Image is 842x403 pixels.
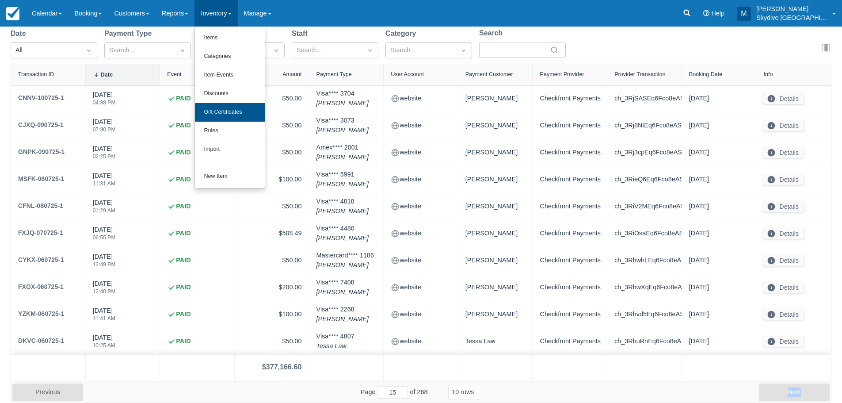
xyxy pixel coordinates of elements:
[18,335,64,348] a: DKVC-060725-1
[689,335,749,348] div: [DATE]
[176,337,190,346] strong: PAID
[15,46,76,55] div: All
[763,228,804,239] button: Details
[262,362,302,372] div: $377,166.60
[11,28,30,39] label: Date
[316,251,374,270] div: Mastercard **** 1186
[465,173,526,186] div: [PERSON_NAME]
[178,46,187,55] span: Dropdown icon
[763,120,804,131] button: Details
[18,200,63,211] div: CFNL-080725-1
[18,227,63,238] div: FXJQ-070725-1
[689,146,749,159] div: [DATE]
[242,335,302,348] div: $50.00
[391,92,451,105] div: website
[689,308,749,321] div: [DATE]
[614,200,674,213] div: ch_3RiV2MEq6Fco8eAS0s4cXhHk
[540,254,600,267] div: Checkfront Payments
[391,254,451,267] div: website
[540,227,600,240] div: Checkfront Payments
[614,335,674,348] div: ch_3RhuRnEq6Fco8eAS11i8rD2k
[465,200,526,213] div: [PERSON_NAME]
[465,254,526,267] div: [PERSON_NAME]
[12,384,83,401] button: Previous
[93,252,116,273] div: [DATE]
[176,94,190,104] strong: PAID
[18,92,64,103] div: CNNV-100725-1
[6,7,19,20] img: checkfront-main-nav-mini-logo.png
[18,227,63,240] a: FXJQ-070725-1
[465,227,526,240] div: [PERSON_NAME]
[689,92,749,105] div: [DATE]
[316,234,369,243] em: [PERSON_NAME]
[242,92,302,105] div: $50.00
[540,119,600,132] div: Checkfront Payments
[93,235,116,240] div: 06:55 PM
[540,71,584,77] div: Payment Provider
[391,200,451,213] div: website
[18,335,64,346] div: DKVC-060725-1
[93,316,115,321] div: 11:41 AM
[93,279,116,299] div: [DATE]
[194,27,265,188] ul: Inventory
[18,173,64,184] div: MSFK-080725-1
[93,343,115,348] div: 10:25 AM
[417,388,427,395] span: 268
[763,71,773,77] div: Info
[540,281,600,294] div: Checkfront Payments
[18,92,64,105] a: CNNV-100725-1
[391,281,451,294] div: website
[18,173,64,186] a: MSFK-080725-1
[465,281,526,294] div: [PERSON_NAME]
[18,254,64,267] a: CYKX-060725-1
[18,281,64,294] a: FXGX-060725-1
[195,140,265,159] a: Import
[391,227,451,240] div: website
[689,254,749,267] div: [DATE]
[316,342,354,351] em: Tessa Law
[540,92,600,105] div: Checkfront Payments
[242,227,302,240] div: $508.49
[763,336,804,347] button: Details
[465,119,526,132] div: [PERSON_NAME]
[391,335,451,348] div: website
[737,7,751,21] div: M
[242,146,302,159] div: $50.00
[361,386,428,399] span: Page of
[272,46,281,55] span: Dropdown icon
[101,72,113,78] div: Date
[391,71,424,77] div: User Account
[93,100,116,105] div: 04:38 PM
[195,47,265,66] a: Categories
[93,262,116,267] div: 12:49 PM
[18,308,64,319] div: YZKM-060725-1
[316,153,369,162] em: [PERSON_NAME]
[689,227,749,240] div: [DATE]
[689,200,749,213] div: [DATE]
[614,281,674,294] div: ch_3RhwXqEq6Fco8eAS1BQLjO3T
[242,119,302,132] div: $50.00
[93,289,116,294] div: 12:40 PM
[18,254,64,265] div: CYKX-060725-1
[540,308,600,321] div: Checkfront Payments
[316,99,369,108] em: [PERSON_NAME]
[614,254,674,267] div: ch_3RhwhLEq6Fco8eAS0sVmDipJ
[93,225,116,246] div: [DATE]
[242,254,302,267] div: $50.00
[689,71,723,77] div: Booking Date
[756,4,827,13] p: [PERSON_NAME]
[614,173,674,186] div: ch_3RieQ6Eq6Fco8eAS0GsptMSF
[176,121,190,130] strong: PAID
[93,208,115,213] div: 01:29 AM
[93,306,115,326] div: [DATE]
[93,171,115,192] div: [DATE]
[18,119,64,132] a: CJXQ-090725-1
[763,255,804,266] button: Details
[242,200,302,213] div: $50.00
[93,181,115,186] div: 11:31 AM
[176,148,190,157] strong: PAID
[176,283,190,292] strong: PAID
[93,333,115,353] div: [DATE]
[540,200,600,213] div: Checkfront Payments
[316,288,369,297] em: [PERSON_NAME]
